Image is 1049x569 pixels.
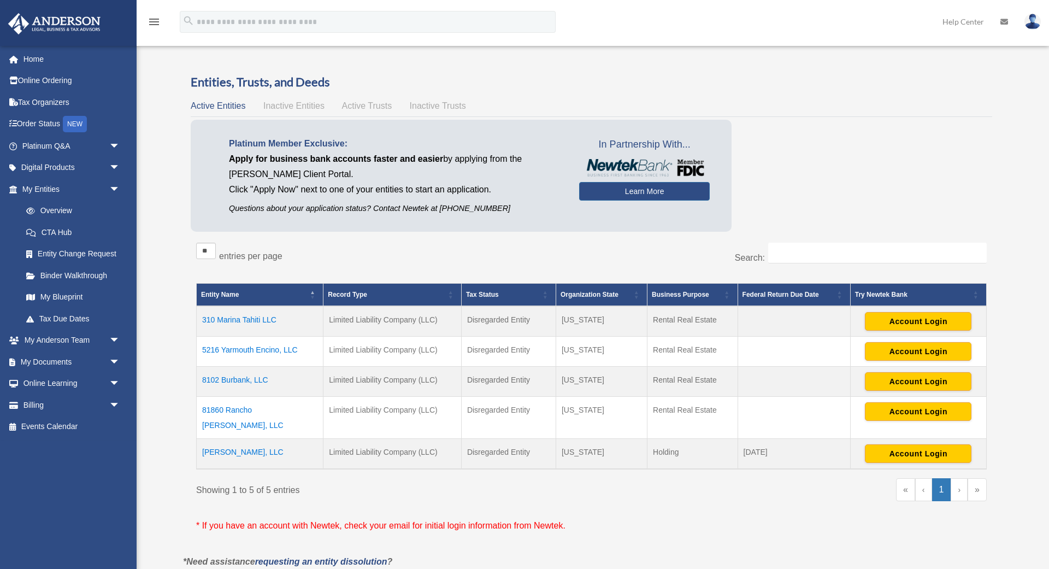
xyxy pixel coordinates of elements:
[8,157,137,179] a: Digital Productsarrow_drop_down
[15,243,131,265] a: Entity Change Request
[191,101,245,110] span: Active Entities
[8,178,131,200] a: My Entitiesarrow_drop_down
[109,157,131,179] span: arrow_drop_down
[323,438,462,469] td: Limited Liability Company (LLC)
[556,396,647,438] td: [US_STATE]
[229,202,563,215] p: Questions about your application status? Contact Newtek at [PHONE_NUMBER]
[191,74,992,91] h3: Entities, Trusts, and Deeds
[323,366,462,396] td: Limited Liability Company (LLC)
[197,396,323,438] td: 81860 Rancho [PERSON_NAME], LLC
[461,306,556,337] td: Disregarded Entity
[109,373,131,395] span: arrow_drop_down
[865,377,971,385] a: Account Login
[197,438,323,469] td: [PERSON_NAME], LLC
[201,291,239,298] span: Entity Name
[183,557,392,566] em: *Need assistance ?
[968,478,987,501] a: Last
[932,478,951,501] a: 1
[556,306,647,337] td: [US_STATE]
[5,13,104,34] img: Anderson Advisors Platinum Portal
[197,306,323,337] td: 310 Marina Tahiti LLC
[865,342,971,361] button: Account Login
[196,518,987,533] p: * If you have an account with Newtek, check your email for initial login information from Newtek.
[466,291,499,298] span: Tax Status
[8,330,137,351] a: My Anderson Teamarrow_drop_down
[8,394,137,416] a: Billingarrow_drop_down
[109,330,131,352] span: arrow_drop_down
[182,15,195,27] i: search
[410,101,466,110] span: Inactive Trusts
[109,178,131,201] span: arrow_drop_down
[15,265,131,286] a: Binder Walkthrough
[461,336,556,366] td: Disregarded Entity
[461,438,556,469] td: Disregarded Entity
[196,478,584,498] div: Showing 1 to 5 of 5 entries
[8,91,137,113] a: Tax Organizers
[8,70,137,92] a: Online Ordering
[148,15,161,28] i: menu
[219,251,282,261] label: entries per page
[647,396,738,438] td: Rental Real Estate
[461,396,556,438] td: Disregarded Entity
[148,19,161,28] a: menu
[342,101,392,110] span: Active Trusts
[229,182,563,197] p: Click "Apply Now" next to one of your entities to start an application.
[109,135,131,157] span: arrow_drop_down
[742,291,819,298] span: Federal Return Due Date
[8,373,137,395] a: Online Learningarrow_drop_down
[865,312,971,331] button: Account Login
[8,113,137,136] a: Order StatusNEW
[323,306,462,337] td: Limited Liability Company (LLC)
[647,336,738,366] td: Rental Real Estate
[647,366,738,396] td: Rental Real Estate
[197,366,323,396] td: 8102 Burbank, LLC
[197,283,323,306] th: Entity Name: Activate to invert sorting
[738,438,850,469] td: [DATE]
[556,438,647,469] td: [US_STATE]
[15,200,126,222] a: Overview
[850,283,986,306] th: Try Newtek Bank : Activate to sort
[579,136,710,154] span: In Partnership With...
[1024,14,1041,30] img: User Pic
[263,101,325,110] span: Inactive Entities
[8,351,137,373] a: My Documentsarrow_drop_down
[865,444,971,463] button: Account Login
[579,182,710,201] a: Learn More
[109,351,131,373] span: arrow_drop_down
[647,306,738,337] td: Rental Real Estate
[585,159,704,177] img: NewtekBankLogoSM.png
[865,402,971,421] button: Account Login
[461,283,556,306] th: Tax Status: Activate to sort
[855,288,970,301] div: Try Newtek Bank
[323,336,462,366] td: Limited Liability Company (LLC)
[865,372,971,391] button: Account Login
[255,557,387,566] a: requesting an entity dissolution
[556,366,647,396] td: [US_STATE]
[865,449,971,457] a: Account Login
[229,151,563,182] p: by applying from the [PERSON_NAME] Client Portal.
[647,283,738,306] th: Business Purpose: Activate to sort
[652,291,709,298] span: Business Purpose
[865,407,971,415] a: Account Login
[915,478,932,501] a: Previous
[556,336,647,366] td: [US_STATE]
[865,347,971,355] a: Account Login
[109,394,131,417] span: arrow_drop_down
[323,283,462,306] th: Record Type: Activate to sort
[896,478,915,501] a: First
[197,336,323,366] td: 5216 Yarmouth Encino, LLC
[323,396,462,438] td: Limited Liability Company (LLC)
[8,48,137,70] a: Home
[647,438,738,469] td: Holding
[865,316,971,325] a: Account Login
[735,253,765,262] label: Search:
[328,291,367,298] span: Record Type
[738,283,850,306] th: Federal Return Due Date: Activate to sort
[229,154,443,163] span: Apply for business bank accounts faster and easier
[8,416,137,438] a: Events Calendar
[951,478,968,501] a: Next
[556,283,647,306] th: Organization State: Activate to sort
[8,135,137,157] a: Platinum Q&Aarrow_drop_down
[63,116,87,132] div: NEW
